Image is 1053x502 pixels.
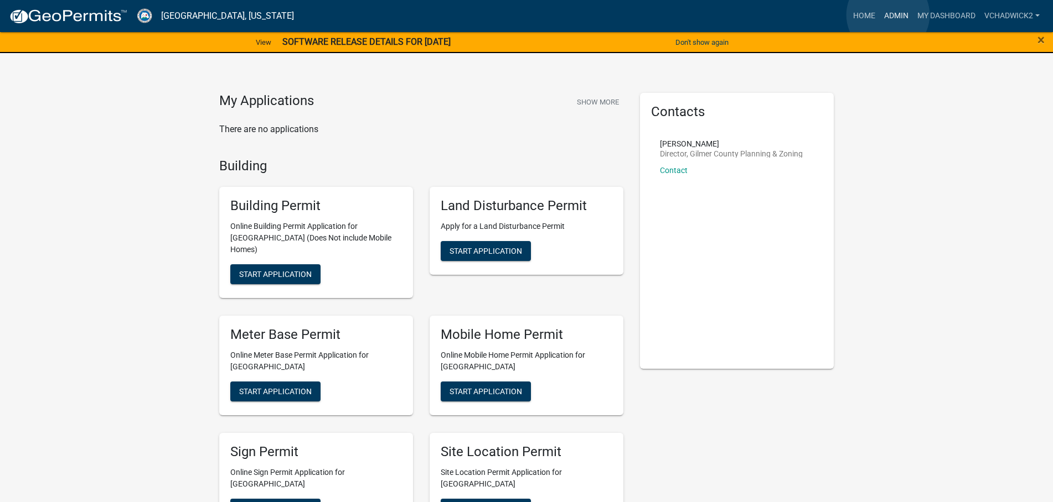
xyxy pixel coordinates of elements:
[671,33,733,51] button: Don't show again
[230,198,402,214] h5: Building Permit
[1037,33,1045,46] button: Close
[282,36,451,47] strong: SOFTWARE RELEASE DETAILS FOR [DATE]
[572,93,623,111] button: Show More
[239,270,312,279] span: Start Application
[660,140,803,148] p: [PERSON_NAME]
[441,198,612,214] h5: Land Disturbance Permit
[230,444,402,460] h5: Sign Permit
[441,241,531,261] button: Start Application
[219,93,314,109] h4: My Applications
[441,349,612,373] p: Online Mobile Home Permit Application for [GEOGRAPHIC_DATA]
[441,467,612,490] p: Site Location Permit Application for [GEOGRAPHIC_DATA]
[230,221,402,255] p: Online Building Permit Application for [GEOGRAPHIC_DATA] (Does Not include Mobile Homes)
[849,6,880,27] a: Home
[880,6,913,27] a: Admin
[230,349,402,373] p: Online Meter Base Permit Application for [GEOGRAPHIC_DATA]
[441,444,612,460] h5: Site Location Permit
[980,6,1044,27] a: VChadwick2
[651,104,823,120] h5: Contacts
[441,221,612,232] p: Apply for a Land Disturbance Permit
[219,158,623,174] h4: Building
[230,381,321,401] button: Start Application
[251,33,276,51] a: View
[136,8,152,23] img: Gilmer County, Georgia
[913,6,980,27] a: My Dashboard
[450,386,522,395] span: Start Application
[161,7,294,25] a: [GEOGRAPHIC_DATA], [US_STATE]
[219,123,623,136] p: There are no applications
[660,150,803,158] p: Director, Gilmer County Planning & Zoning
[1037,32,1045,48] span: ×
[450,247,522,255] span: Start Application
[239,386,312,395] span: Start Application
[230,264,321,284] button: Start Application
[230,327,402,343] h5: Meter Base Permit
[441,381,531,401] button: Start Application
[441,327,612,343] h5: Mobile Home Permit
[230,467,402,490] p: Online Sign Permit Application for [GEOGRAPHIC_DATA]
[660,166,688,175] a: Contact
